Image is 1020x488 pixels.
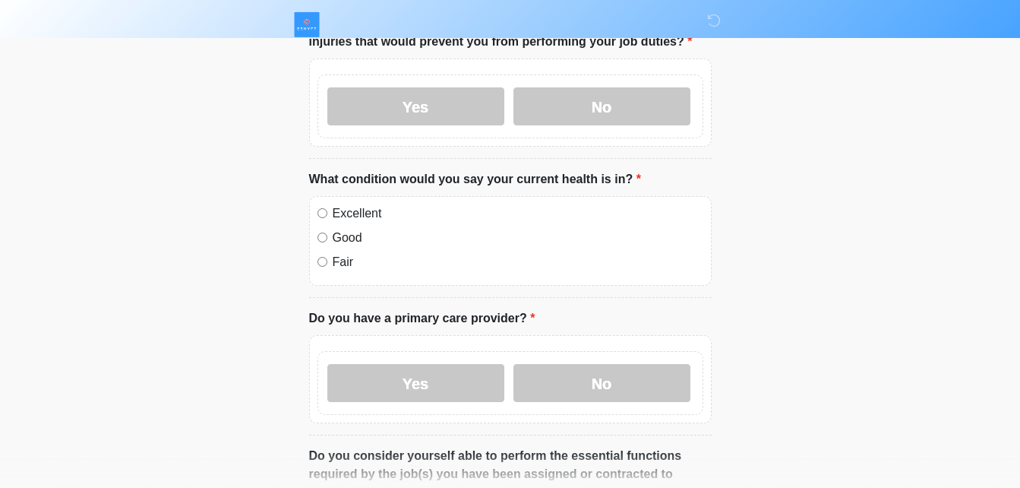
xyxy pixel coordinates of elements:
[309,309,535,328] label: Do you have a primary care provider?
[317,257,327,267] input: Fair
[333,204,703,223] label: Excellent
[317,208,327,218] input: Excellent
[513,87,690,125] label: No
[327,364,504,402] label: Yes
[513,364,690,402] label: No
[333,229,703,247] label: Good
[333,253,703,271] label: Fair
[294,11,320,37] img: ESHYFT Logo
[327,87,504,125] label: Yes
[309,170,641,189] label: What condition would you say your current health is in?
[317,233,327,242] input: Good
